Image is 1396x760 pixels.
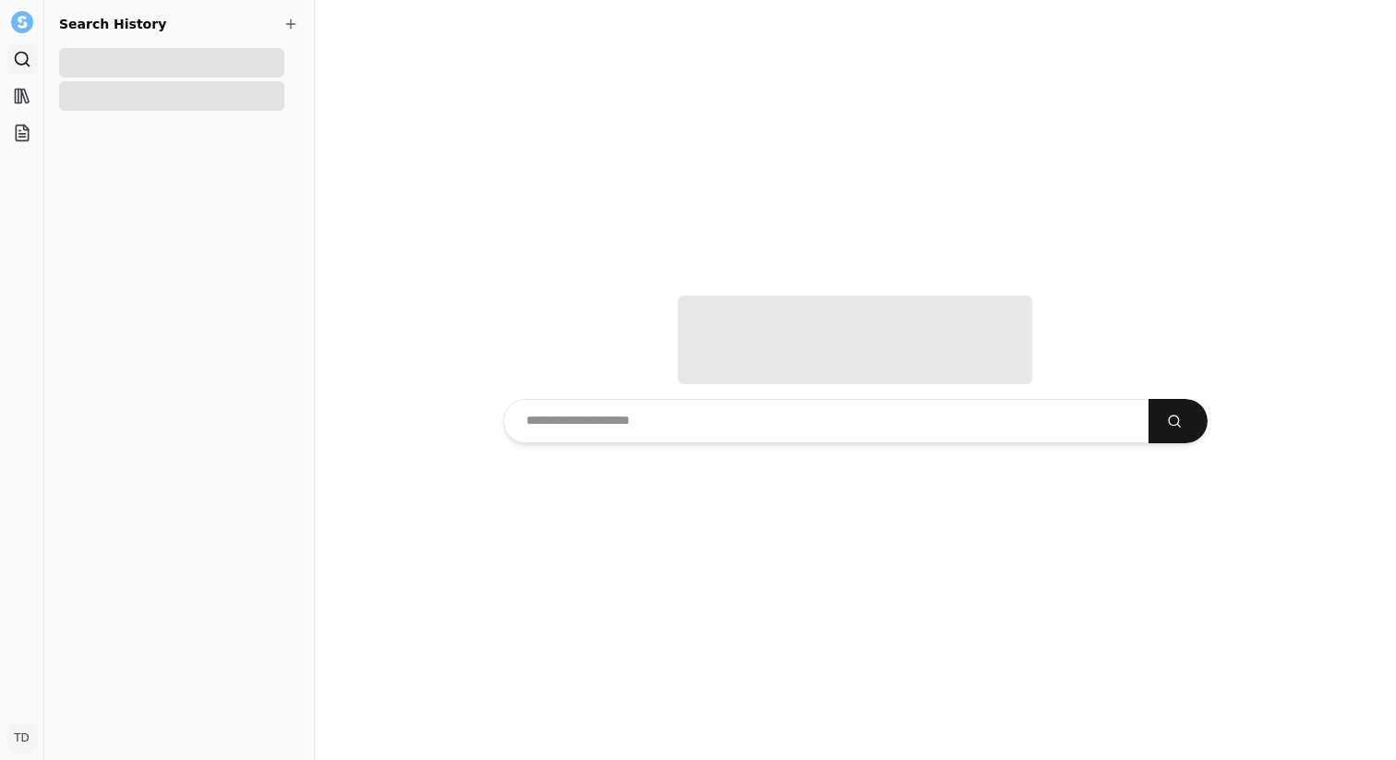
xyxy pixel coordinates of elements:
button: TD [7,723,37,753]
a: Projects [7,118,37,148]
a: Search [7,44,37,74]
img: Settle [11,11,33,33]
h2: Search History [59,15,299,33]
button: Settle [7,7,37,37]
a: Library [7,81,37,111]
